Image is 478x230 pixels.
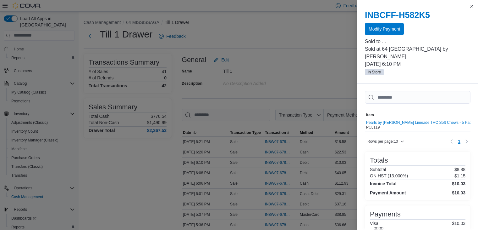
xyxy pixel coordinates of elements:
[455,136,463,147] ul: Pagination for table: MemoryTable from EuiInMemoryTable
[370,167,386,172] h6: Subtotal
[366,120,473,125] button: Pearls by [PERSON_NAME] Limeade THC Soft Chews - 5 Pack
[370,181,397,186] h4: Invoice Total
[367,139,398,144] span: Rows per page : 10
[366,112,374,118] span: Item
[454,167,465,172] p: $8.88
[365,10,470,20] h2: INBCFF-H582K5
[365,138,407,145] button: Rows per page:10
[455,136,463,147] button: Page 1 of 1
[370,210,401,218] h3: Payments
[370,190,406,195] h4: Payment Amount
[366,120,473,130] div: PCL119
[368,69,381,75] span: In Store
[370,157,388,164] h3: Totals
[370,173,408,178] h6: ON HST (13.000%)
[365,45,470,60] p: Sold at 64 [GEOGRAPHIC_DATA] by [PERSON_NAME]
[463,138,470,145] button: Next page
[370,221,383,226] h6: Visa
[454,173,465,178] p: $1.15
[458,138,460,145] span: 1
[365,23,404,35] button: Modify Payment
[452,181,465,186] h4: $10.03
[452,190,465,195] h4: $10.03
[365,91,470,104] input: This is a search bar. As you type, the results lower in the page will automatically filter.
[448,136,470,147] nav: Pagination for table: MemoryTable from EuiInMemoryTable
[365,111,475,119] button: Item
[365,69,384,75] span: In Store
[369,26,400,32] span: Modify Payment
[468,3,475,10] button: Close this dialog
[365,38,470,45] p: Sold to ...
[365,60,470,68] p: [DATE] 6:10 PM
[448,138,455,145] button: Previous page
